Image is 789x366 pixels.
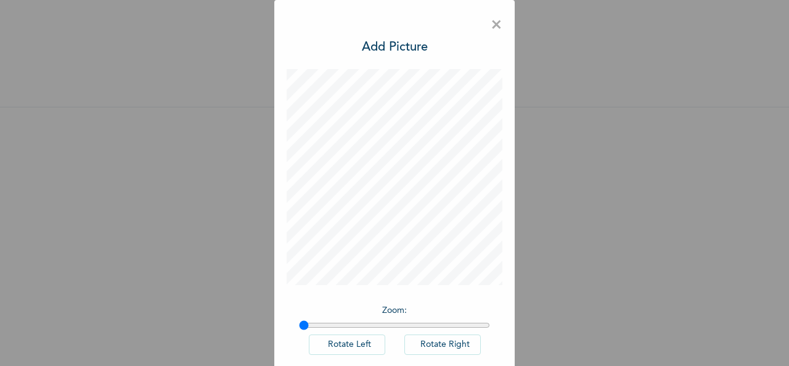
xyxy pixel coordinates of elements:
h3: Add Picture [362,38,428,57]
button: Rotate Right [404,335,481,355]
button: Rotate Left [309,335,385,355]
span: × [491,12,502,38]
p: Zoom : [299,304,490,317]
span: Please add a recent Passport Photograph [284,227,505,277]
